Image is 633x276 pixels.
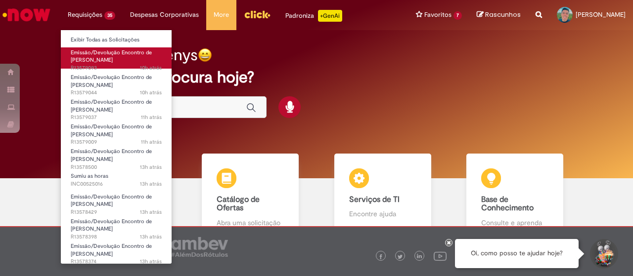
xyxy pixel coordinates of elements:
[481,195,534,213] b: Base de Conhecimento
[417,254,422,260] img: logo_footer_linkedin.png
[140,89,162,96] span: 10h atrás
[449,154,582,239] a: Base de Conhecimento Consulte e aprenda
[140,89,162,96] time: 29/09/2025 19:55:25
[424,10,452,20] span: Favoritos
[588,239,618,269] button: Iniciar Conversa de Suporte
[576,10,626,19] span: [PERSON_NAME]
[171,237,228,257] img: logo_footer_ambev_rotulo_gray.png
[140,258,162,265] time: 29/09/2025 16:56:54
[316,154,449,239] a: Serviços de TI Encontre ajuda
[140,180,162,188] span: 13h atrás
[378,254,383,259] img: logo_footer_facebook.png
[71,172,108,180] span: Sumiu as horas
[71,208,162,216] span: R13578429
[71,89,162,97] span: R13579044
[140,64,162,72] span: 10h atrás
[71,218,152,233] span: Emissão/Devolução Encontro de [PERSON_NAME]
[141,138,162,146] time: 29/09/2025 19:41:32
[434,249,447,262] img: logo_footer_youtube.png
[71,74,152,89] span: Emissão/Devolução Encontro de [PERSON_NAME]
[60,30,172,264] ul: Requisições
[184,154,317,239] a: Catálogo de Ofertas Abra uma solicitação
[398,254,403,259] img: logo_footer_twitter.png
[61,35,172,45] a: Exibir Todas as Solicitações
[130,10,199,20] span: Despesas Corporativas
[140,163,162,171] span: 13h atrás
[71,49,152,64] span: Emissão/Devolução Encontro de [PERSON_NAME]
[71,64,162,72] span: R13579093
[198,48,212,62] img: happy-face.png
[477,10,521,20] a: Rascunhos
[244,7,271,22] img: click_logo_yellow_360x200.png
[52,154,184,239] a: Tirar dúvidas Tirar dúvidas com Lupi Assist e Gen Ai
[61,97,172,118] a: Aberto R13579037 : Emissão/Devolução Encontro de Contas Fornecedor
[71,180,162,188] span: INC00525016
[71,148,152,163] span: Emissão/Devolução Encontro de [PERSON_NAME]
[61,216,172,237] a: Aberto R13578398 : Emissão/Devolução Encontro de Contas Fornecedor
[349,209,416,219] p: Encontre ajuda
[61,146,172,167] a: Aberto R13578500 : Emissão/Devolução Encontro de Contas Fornecedor
[141,114,162,121] time: 29/09/2025 19:51:50
[140,163,162,171] time: 29/09/2025 17:16:15
[140,208,162,216] time: 29/09/2025 17:04:18
[71,98,152,114] span: Emissão/Devolução Encontro de [PERSON_NAME]
[71,163,162,171] span: R13578500
[71,193,152,208] span: Emissão/Devolução Encontro de [PERSON_NAME]
[61,241,172,262] a: Aberto R13578374 : Emissão/Devolução Encontro de Contas Fornecedor
[140,64,162,72] time: 29/09/2025 20:50:45
[140,233,162,240] time: 29/09/2025 17:00:58
[285,10,342,22] div: Padroniza
[61,72,172,93] a: Aberto R13579044 : Emissão/Devolução Encontro de Contas Fornecedor
[141,138,162,146] span: 11h atrás
[217,218,284,228] p: Abra uma solicitação
[481,218,548,228] p: Consulte e aprenda
[140,208,162,216] span: 13h atrás
[104,11,115,20] span: 35
[453,11,462,20] span: 7
[140,258,162,265] span: 13h atrás
[71,233,162,241] span: R13578398
[61,192,172,213] a: Aberto R13578429 : Emissão/Devolução Encontro de Contas Fornecedor
[71,123,152,138] span: Emissão/Devolução Encontro de [PERSON_NAME]
[71,138,162,146] span: R13579009
[140,233,162,240] span: 13h atrás
[1,5,52,25] img: ServiceNow
[217,195,260,213] b: Catálogo de Ofertas
[68,10,102,20] span: Requisições
[318,10,342,22] p: +GenAi
[61,47,172,69] a: Aberto R13579093 : Emissão/Devolução Encontro de Contas Fornecedor
[485,10,521,19] span: Rascunhos
[214,10,229,20] span: More
[141,114,162,121] span: 11h atrás
[455,239,579,268] div: Oi, como posso te ajudar hoje?
[68,69,565,86] h2: O que você procura hoje?
[71,258,162,266] span: R13578374
[71,242,152,258] span: Emissão/Devolução Encontro de [PERSON_NAME]
[61,171,172,189] a: Aberto INC00525016 : Sumiu as horas
[71,114,162,121] span: R13579037
[61,121,172,143] a: Aberto R13579009 : Emissão/Devolução Encontro de Contas Fornecedor
[140,180,162,188] time: 29/09/2025 17:10:27
[349,195,400,204] b: Serviços de TI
